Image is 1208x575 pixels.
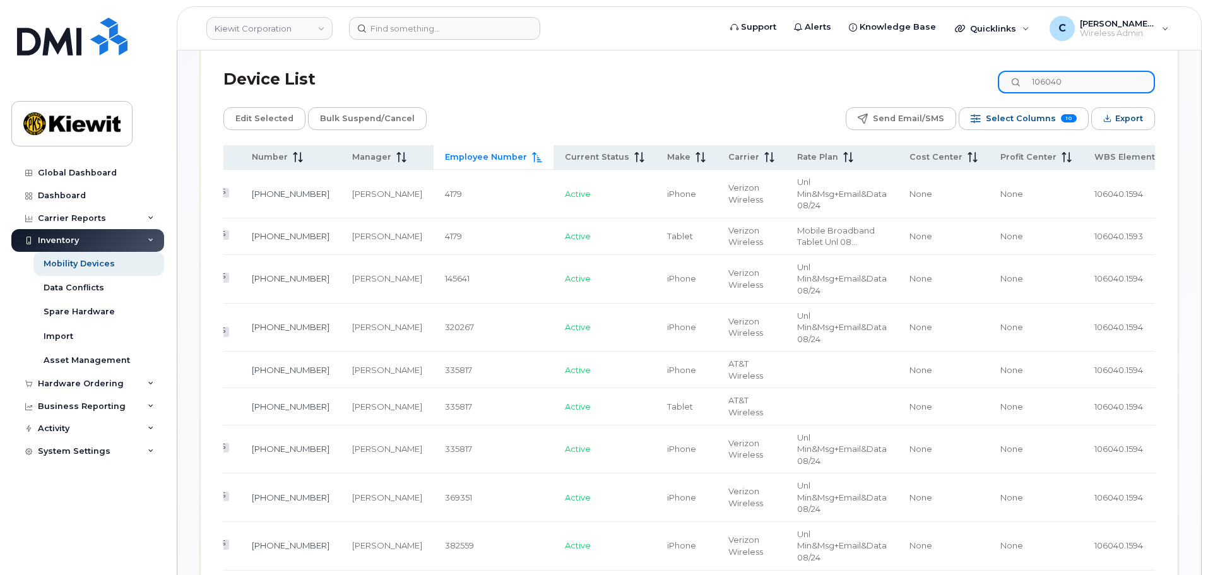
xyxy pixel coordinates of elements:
span: Rate Plan [797,151,838,163]
span: None [909,444,932,454]
span: None [1000,365,1023,375]
a: [PHONE_NUMBER] [252,322,329,332]
span: Support [741,21,776,33]
span: Unl Min&Msg+Email&Data 08/24 [797,529,887,562]
a: View Last Bill [217,492,229,501]
span: 320267 [445,322,474,332]
span: Number [252,151,288,163]
a: View Last Bill [217,188,229,198]
a: [PHONE_NUMBER] [252,444,329,454]
span: Verizon Wireless [728,316,763,338]
button: Send Email/SMS [846,107,956,130]
span: Bulk Suspend/Cancel [320,109,415,128]
button: Export [1091,107,1155,130]
span: None [909,273,932,283]
span: Active [565,540,591,550]
span: 106040.1593 [1094,231,1143,241]
div: [PERSON_NAME] [352,492,422,504]
span: None [1000,540,1023,550]
span: 4179 [445,189,462,199]
span: Profit Center [1000,151,1057,163]
span: Verizon Wireless [728,225,763,247]
span: Active [565,365,591,375]
span: iPhone [667,273,696,283]
a: Knowledge Base [840,15,945,40]
a: Alerts [785,15,840,40]
div: [PERSON_NAME] [352,230,422,242]
span: None [1000,401,1023,412]
span: iPhone [667,444,696,454]
span: 145641 [445,273,470,283]
a: View Last Bill [217,273,229,282]
span: Make [667,151,690,163]
span: 10 [1061,114,1077,122]
span: iPhone [667,492,696,502]
span: Active [565,444,591,454]
span: Active [565,492,591,502]
span: None [909,401,932,412]
a: View Last Bill [217,327,229,336]
span: 106040.1594 [1094,189,1143,199]
button: Edit Selected [223,107,305,130]
a: [PHONE_NUMBER] [252,540,329,550]
span: Active [565,189,591,199]
span: 106040.1594 [1094,540,1143,550]
span: iPhone [667,322,696,332]
span: Send Email/SMS [873,109,944,128]
span: 106040.1594 [1094,273,1143,283]
span: None [909,365,932,375]
span: 106040.1594 [1094,444,1143,454]
span: AT&T Wireless [728,359,763,381]
div: [PERSON_NAME] [352,321,422,333]
span: Wireless Admin [1080,28,1156,39]
a: View Last Bill [217,443,229,453]
span: Active [565,273,591,283]
span: Verizon Wireless [728,486,763,508]
span: 106040.1594 [1094,492,1143,502]
span: Quicklinks [970,23,1016,33]
span: 335817 [445,444,472,454]
span: Active [565,322,591,332]
div: Device List [223,63,316,96]
span: Alerts [805,21,831,33]
a: View Last Bill [217,540,229,549]
div: [PERSON_NAME] [352,188,422,200]
span: Verizon Wireless [728,268,763,290]
span: iPhone [667,365,696,375]
span: Active [565,401,591,412]
div: Quicklinks [946,16,1038,41]
a: [PHONE_NUMBER] [252,492,329,502]
a: [PHONE_NUMBER] [252,231,329,241]
span: Mobile Broadband Tablet Unl 08/24 [797,225,875,247]
span: iPhone [667,540,696,550]
span: Manager [352,151,391,163]
a: View Last Bill [217,230,229,240]
input: Search Device List ... [998,71,1155,93]
button: Select Columns 10 [959,107,1089,130]
div: [PERSON_NAME] [352,273,422,285]
span: None [1000,444,1023,454]
span: 382559 [445,540,474,550]
span: None [909,492,932,502]
span: Select Columns [986,109,1056,128]
span: Tablet [667,401,693,412]
span: None [1000,189,1023,199]
span: Carrier [728,151,759,163]
button: Bulk Suspend/Cancel [308,107,427,130]
span: None [909,231,932,241]
span: Unl Min&Msg+Email&Data 08/24 [797,262,887,295]
span: None [1000,492,1023,502]
div: [PERSON_NAME] [352,540,422,552]
a: [PHONE_NUMBER] [252,365,329,375]
span: Edit Selected [235,109,293,128]
span: Unl Min&Msg+Email&Data 08/24 [797,480,887,514]
a: [PHONE_NUMBER] [252,401,329,412]
span: None [1000,322,1023,332]
span: WBS Element [1094,151,1155,163]
a: Support [721,15,785,40]
span: Tablet [667,231,693,241]
span: Export [1115,109,1143,128]
span: Current Status [565,151,629,163]
span: iPhone [667,189,696,199]
a: [PHONE_NUMBER] [252,273,329,283]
